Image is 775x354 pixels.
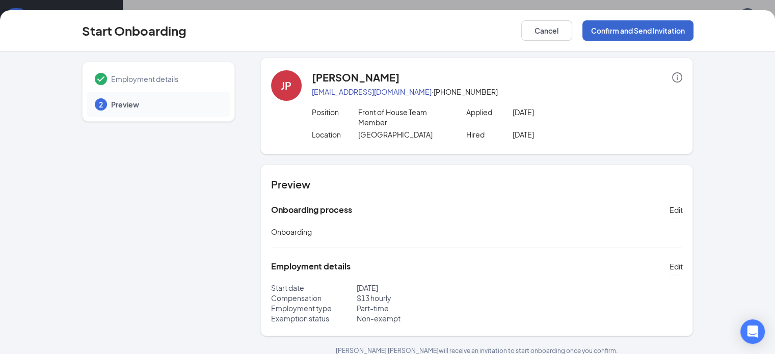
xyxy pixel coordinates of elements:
p: Exemption status [271,313,357,323]
h4: [PERSON_NAME] [312,70,399,85]
div: Open Intercom Messenger [740,319,765,344]
button: Edit [669,202,682,218]
p: Compensation [271,293,357,303]
p: · [PHONE_NUMBER] [312,87,683,97]
button: Cancel [521,20,572,41]
a: [EMAIL_ADDRESS][DOMAIN_NAME] [312,87,432,96]
h5: Onboarding process [271,204,352,215]
span: 2 [99,99,103,110]
p: Employment type [271,303,357,313]
p: [DATE] [513,107,605,117]
span: Onboarding [271,227,312,236]
button: Edit [669,258,682,275]
p: Applied [466,107,513,117]
p: Non-exempt [357,313,477,323]
p: [DATE] [513,129,605,140]
span: Employment details [111,74,220,84]
h3: Start Onboarding [82,22,186,39]
p: Start date [271,283,357,293]
span: Preview [111,99,220,110]
p: Front of House Team Member [358,107,450,127]
svg: Checkmark [95,73,107,85]
div: JP [281,78,291,93]
span: info-circle [672,72,682,83]
h4: Preview [271,177,683,192]
span: Edit [669,261,682,271]
h5: Employment details [271,261,351,272]
p: Location [312,129,358,140]
button: Confirm and Send Invitation [582,20,693,41]
p: [DATE] [357,283,477,293]
p: Position [312,107,358,117]
p: [GEOGRAPHIC_DATA] [358,129,450,140]
span: Edit [669,205,682,215]
p: Part-time [357,303,477,313]
p: $ 13 hourly [357,293,477,303]
p: Hired [466,129,513,140]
